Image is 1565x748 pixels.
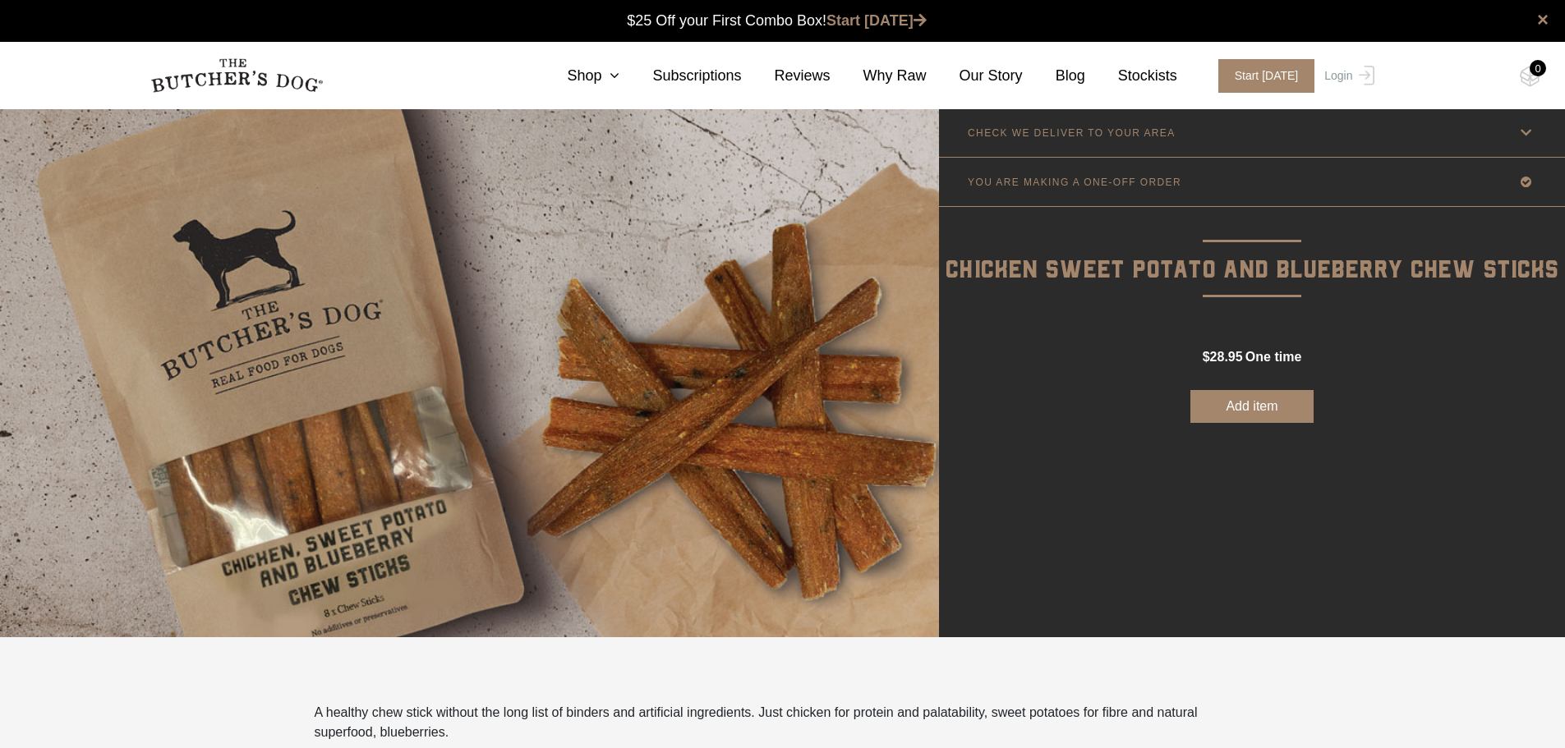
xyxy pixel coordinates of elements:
span: one time [1245,350,1301,364]
a: Subscriptions [619,65,741,87]
a: Shop [534,65,619,87]
img: TBD_Cart-Empty.png [1520,66,1540,87]
a: close [1537,10,1549,30]
a: Stockists [1085,65,1177,87]
p: Chicken Sweet Potato and Blueberry Chew Sticks [939,207,1565,290]
p: CHECK WE DELIVER TO YOUR AREA [968,127,1176,139]
a: Blog [1023,65,1085,87]
a: Login [1320,59,1374,93]
a: Reviews [742,65,831,87]
a: Start [DATE] [826,12,927,29]
span: Start [DATE] [1218,59,1315,93]
div: 0 [1530,60,1546,76]
button: Add item [1190,390,1314,423]
span: 28.95 [1210,350,1243,364]
a: YOU ARE MAKING A ONE-OFF ORDER [939,158,1565,206]
a: Why Raw [831,65,927,87]
span: $ [1203,350,1210,364]
p: YOU ARE MAKING A ONE-OFF ORDER [968,177,1181,188]
a: CHECK WE DELIVER TO YOUR AREA [939,108,1565,157]
a: Our Story [927,65,1023,87]
a: Start [DATE] [1202,59,1321,93]
span: A healthy chew stick without the long list of binders and artificial ingredients. Just chicken fo... [315,705,1198,739]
